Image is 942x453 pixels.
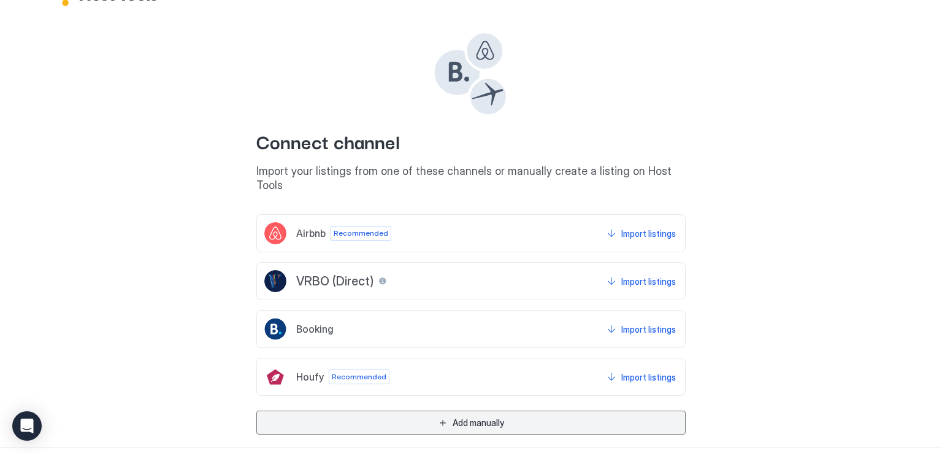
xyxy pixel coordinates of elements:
[605,222,678,244] button: Import listings
[332,371,386,382] span: Recommended
[605,318,678,340] button: Import listings
[605,270,678,292] button: Import listings
[256,127,686,155] span: Connect channel
[296,371,324,383] span: Houfy
[453,416,504,429] div: Add manually
[621,323,676,336] div: Import listings
[621,275,676,288] div: Import listings
[605,366,678,388] button: Import listings
[296,323,334,335] span: Booking
[621,371,676,384] div: Import listings
[296,227,326,239] span: Airbnb
[334,228,388,239] span: Recommended
[296,274,373,289] span: VRBO (Direct)
[256,411,686,435] button: Add manually
[12,411,42,441] div: Open Intercom Messenger
[256,165,686,192] span: Import your listings from one of these channels or manually create a listing on Host Tools
[621,227,676,240] div: Import listings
